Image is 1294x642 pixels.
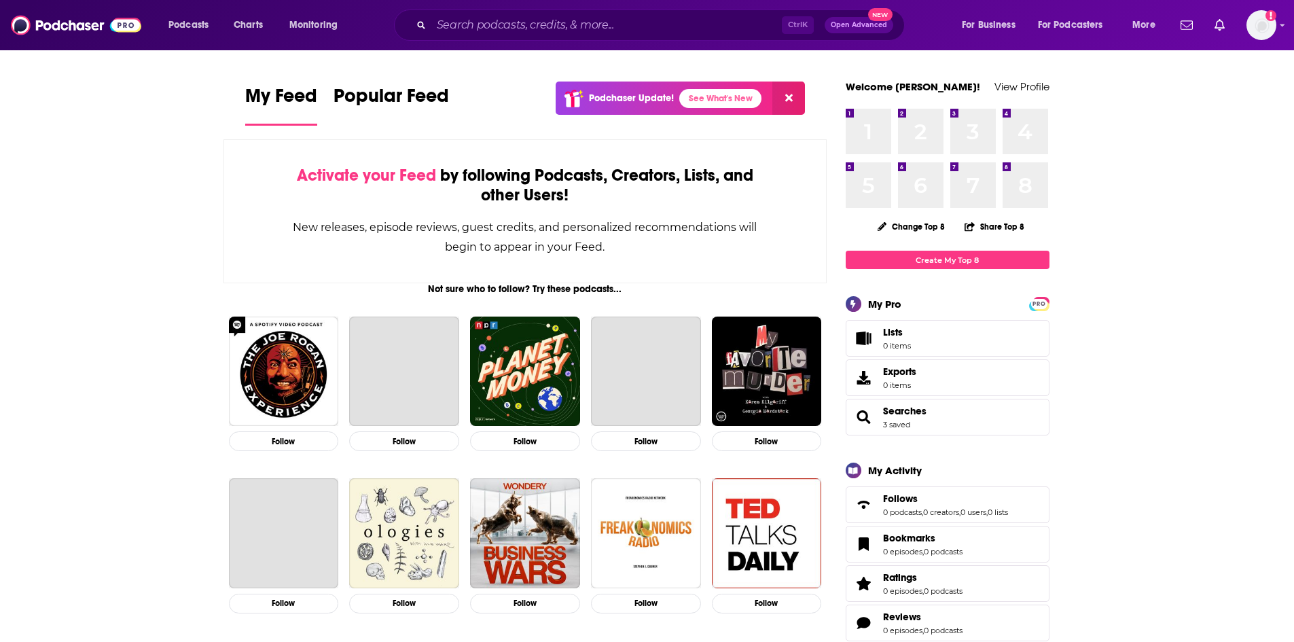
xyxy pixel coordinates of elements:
[245,84,317,126] a: My Feed
[407,10,918,41] div: Search podcasts, credits, & more...
[994,80,1049,93] a: View Profile
[245,84,317,115] span: My Feed
[1123,14,1172,36] button: open menu
[952,14,1032,36] button: open menu
[846,320,1049,357] a: Lists
[846,605,1049,641] span: Reviews
[850,535,878,554] a: Bookmarks
[292,217,759,257] div: New releases, episode reviews, guest credits, and personalized recommendations will begin to appe...
[223,283,827,295] div: Not sure who to follow? Try these podcasts...
[334,84,449,126] a: Popular Feed
[470,317,580,427] img: Planet Money
[883,547,922,556] a: 0 episodes
[883,326,911,338] span: Lists
[712,594,822,613] button: Follow
[349,594,459,613] button: Follow
[883,586,922,596] a: 0 episodes
[679,89,761,108] a: See What's New
[883,420,910,429] a: 3 saved
[1031,299,1047,309] span: PRO
[850,368,878,387] span: Exports
[292,166,759,205] div: by following Podcasts, Creators, Lists, and other Users!
[470,594,580,613] button: Follow
[591,431,701,451] button: Follow
[591,317,701,427] a: The Daily
[225,14,271,36] a: Charts
[868,8,893,21] span: New
[850,613,878,632] a: Reviews
[229,317,339,427] img: The Joe Rogan Experience
[883,611,963,623] a: Reviews
[850,329,878,348] span: Lists
[1132,16,1155,35] span: More
[883,405,927,417] a: Searches
[1029,14,1123,36] button: open menu
[1209,14,1230,37] a: Show notifications dropdown
[924,626,963,635] a: 0 podcasts
[1038,16,1103,35] span: For Podcasters
[846,526,1049,563] span: Bookmarks
[591,478,701,588] img: Freakonomics Radio
[349,317,459,427] a: This American Life
[883,365,916,378] span: Exports
[168,16,209,35] span: Podcasts
[964,213,1025,240] button: Share Top 8
[883,611,921,623] span: Reviews
[1175,14,1198,37] a: Show notifications dropdown
[11,12,141,38] img: Podchaser - Follow, Share and Rate Podcasts
[289,16,338,35] span: Monitoring
[589,92,674,104] p: Podchaser Update!
[1031,298,1047,308] a: PRO
[846,399,1049,435] span: Searches
[868,298,901,310] div: My Pro
[960,507,986,517] a: 0 users
[1265,10,1276,21] svg: Add a profile image
[923,507,959,517] a: 0 creators
[883,571,963,584] a: Ratings
[883,571,917,584] span: Ratings
[712,317,822,427] a: My Favorite Murder with Karen Kilgariff and Georgia Hardstark
[922,626,924,635] span: ,
[869,218,954,235] button: Change Top 8
[850,574,878,593] a: Ratings
[883,532,963,544] a: Bookmarks
[883,532,935,544] span: Bookmarks
[591,594,701,613] button: Follow
[850,495,878,514] a: Follows
[1246,10,1276,40] button: Show profile menu
[712,431,822,451] button: Follow
[883,493,918,505] span: Follows
[883,507,922,517] a: 0 podcasts
[825,17,893,33] button: Open AdvancedNew
[922,547,924,556] span: ,
[470,478,580,588] img: Business Wars
[297,165,436,185] span: Activate your Feed
[924,547,963,556] a: 0 podcasts
[922,586,924,596] span: ,
[883,493,1008,505] a: Follows
[229,478,339,588] a: Radiolab
[962,16,1016,35] span: For Business
[280,14,355,36] button: open menu
[334,84,449,115] span: Popular Feed
[234,16,263,35] span: Charts
[431,14,782,36] input: Search podcasts, credits, & more...
[922,507,923,517] span: ,
[846,565,1049,602] span: Ratings
[924,586,963,596] a: 0 podcasts
[846,359,1049,396] a: Exports
[349,478,459,588] img: Ologies with Alie Ward
[988,507,1008,517] a: 0 lists
[846,251,1049,269] a: Create My Top 8
[229,594,339,613] button: Follow
[846,486,1049,523] span: Follows
[229,431,339,451] button: Follow
[712,478,822,588] img: TED Talks Daily
[831,22,887,29] span: Open Advanced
